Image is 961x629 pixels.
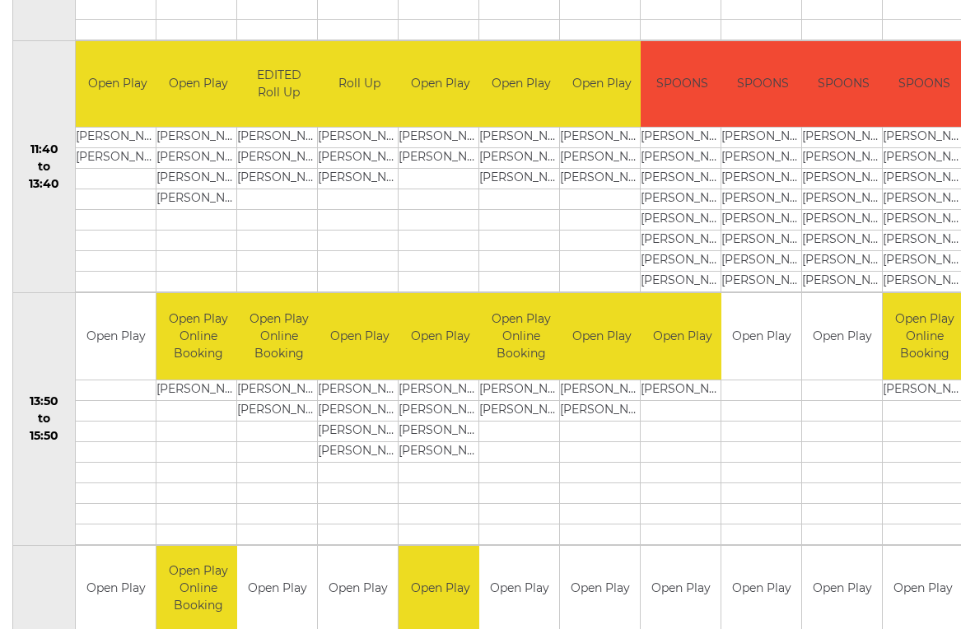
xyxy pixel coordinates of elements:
td: [PERSON_NAME] [76,148,159,169]
td: [PERSON_NAME] [399,441,482,462]
td: [PERSON_NAME] [237,380,320,400]
td: Open Play [560,293,643,380]
td: [PERSON_NAME] [318,148,401,169]
td: [PERSON_NAME] [156,189,240,210]
td: [PERSON_NAME] [802,189,885,210]
td: [PERSON_NAME] [479,400,562,421]
td: [PERSON_NAME] [802,231,885,251]
td: 11:40 to 13:40 [13,40,76,293]
td: [PERSON_NAME] [237,148,320,169]
td: [PERSON_NAME] [479,148,562,169]
td: [PERSON_NAME] [156,128,240,148]
td: Open Play [560,41,643,128]
td: Open Play [802,293,882,380]
td: Open Play [76,41,159,128]
td: [PERSON_NAME] [318,400,401,421]
td: [PERSON_NAME] [802,251,885,272]
td: [PERSON_NAME] [318,421,401,441]
td: [PERSON_NAME] [318,169,401,189]
td: [PERSON_NAME] [76,128,159,148]
td: [PERSON_NAME] [641,251,724,272]
td: [PERSON_NAME] [318,128,401,148]
td: SPOONS [641,41,724,128]
td: Open Play Online Booking [479,293,562,380]
td: [PERSON_NAME] [721,169,805,189]
td: Open Play [318,293,401,380]
td: [PERSON_NAME] [156,169,240,189]
td: [PERSON_NAME] [237,400,320,421]
td: Open Play [399,293,482,380]
td: [PERSON_NAME] [802,210,885,231]
td: Open Play [76,293,156,380]
td: [PERSON_NAME] [641,380,724,400]
td: Open Play [641,293,724,380]
td: [PERSON_NAME] [641,231,724,251]
td: Open Play [399,41,482,128]
td: [PERSON_NAME] [399,128,482,148]
td: [PERSON_NAME] [560,400,643,421]
td: [PERSON_NAME] [802,272,885,292]
td: [PERSON_NAME] [560,380,643,400]
td: [PERSON_NAME] [641,189,724,210]
td: [PERSON_NAME] [802,128,885,148]
td: [PERSON_NAME] [318,380,401,400]
td: [PERSON_NAME] [721,128,805,148]
td: [PERSON_NAME] [399,380,482,400]
td: [PERSON_NAME] [641,128,724,148]
td: 13:50 to 15:50 [13,293,76,546]
td: Open Play Online Booking [237,293,320,380]
td: Open Play [721,293,801,380]
td: [PERSON_NAME] [399,148,482,169]
td: [PERSON_NAME] [479,169,562,189]
td: [PERSON_NAME] [237,128,320,148]
td: [PERSON_NAME] [721,189,805,210]
td: [PERSON_NAME] [641,169,724,189]
td: [PERSON_NAME] [560,128,643,148]
td: [PERSON_NAME] [802,169,885,189]
td: [PERSON_NAME] [399,400,482,421]
td: [PERSON_NAME] [237,169,320,189]
td: [PERSON_NAME] [318,441,401,462]
td: [PERSON_NAME] [641,272,724,292]
td: Open Play [156,41,240,128]
td: [PERSON_NAME] [641,148,724,169]
td: [PERSON_NAME] [156,380,240,400]
td: SPOONS [721,41,805,128]
td: [PERSON_NAME] [399,421,482,441]
td: [PERSON_NAME] [479,128,562,148]
td: [PERSON_NAME] [802,148,885,169]
td: [PERSON_NAME] [721,231,805,251]
td: SPOONS [802,41,885,128]
td: [PERSON_NAME] [721,272,805,292]
td: [PERSON_NAME] [721,210,805,231]
td: Open Play [479,41,562,128]
td: [PERSON_NAME] [479,380,562,400]
td: EDITED Roll Up [237,41,320,128]
td: Open Play Online Booking [156,293,240,380]
td: [PERSON_NAME] [560,169,643,189]
td: [PERSON_NAME] [156,148,240,169]
td: [PERSON_NAME] [721,148,805,169]
td: [PERSON_NAME] [721,251,805,272]
td: [PERSON_NAME] [560,148,643,169]
td: [PERSON_NAME] [641,210,724,231]
td: Roll Up [318,41,401,128]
